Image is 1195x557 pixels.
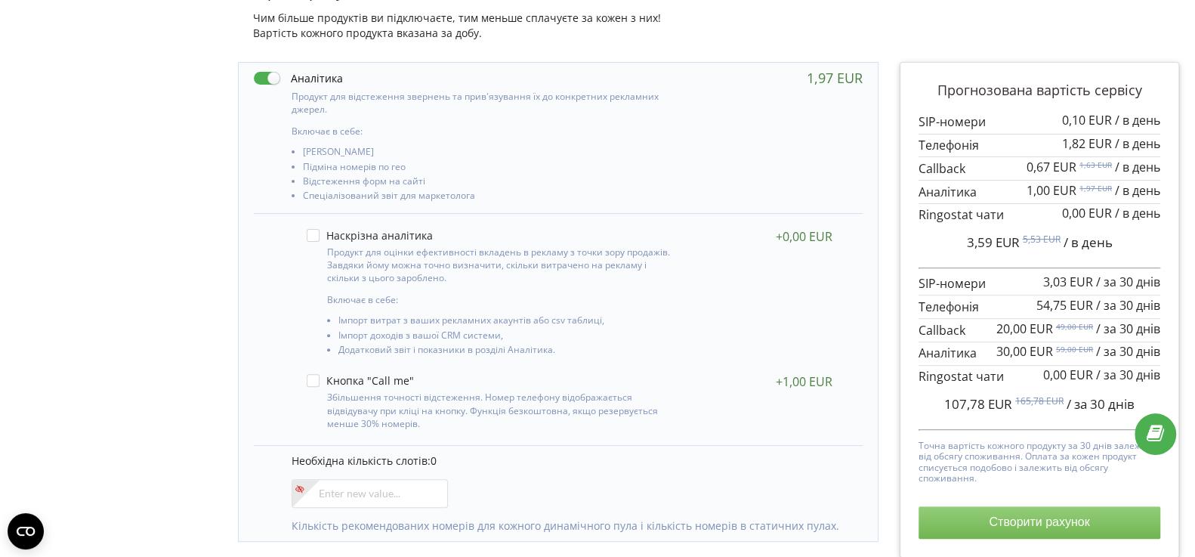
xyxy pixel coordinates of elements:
p: Аналітика [919,345,1160,362]
span: 0,10 EUR [1062,112,1112,128]
sup: 5,53 EUR [1022,233,1060,246]
li: Спеціалізований звіт для маркетолога [303,190,680,205]
li: Імпорт доходів з вашої CRM системи, [338,330,675,345]
p: Ringostat чати [919,368,1160,385]
span: / в день [1063,234,1112,251]
span: 3,59 EUR [966,234,1019,251]
span: 0,00 EUR [1043,367,1093,383]
span: / в день [1115,112,1160,128]
input: Enter new value... [292,479,448,508]
span: 54,75 EUR [1036,297,1093,314]
span: / в день [1115,135,1160,152]
p: Кількість рекомендованих номерів для кожного динамічного пула і кількість номерів в статичних пулах. [292,518,848,534]
p: Продукт для оцінки ефективності вкладень в рекламу з точки зору продажів. Завдяки йому можна точн... [327,246,675,284]
div: Чим більше продуктів ви підключаєте, тим меньше сплачуєте за кожен з них! [238,11,878,26]
span: / за 30 днів [1067,395,1135,413]
p: SIP-номери [919,113,1160,131]
span: 0,67 EUR [1027,159,1076,175]
li: Додатковий звіт і показники в розділі Аналітика. [338,345,675,359]
p: Телефонія [919,299,1160,316]
span: 3,03 EUR [1043,274,1093,290]
span: 0 [431,453,437,468]
span: 20,00 EUR [996,320,1053,337]
span: 30,00 EUR [996,343,1053,360]
p: Продукт для відстеження звернень та прив'язування їх до конкретних рекламних джерел. [292,90,680,116]
p: Прогнозована вартість сервісу [919,81,1160,101]
span: / в день [1115,182,1160,199]
p: Callback [919,322,1160,339]
span: 1,00 EUR [1027,182,1076,199]
button: Створити рахунок [919,506,1160,538]
p: Необхідна кількість слотів: [292,453,848,469]
sup: 1,97 EUR [1079,183,1112,193]
div: +1,00 EUR [776,374,832,389]
p: Включає в себе: [327,293,675,306]
span: / за 30 днів [1096,297,1160,314]
p: Ringostat чати [919,206,1160,224]
label: Кнопка "Call me" [307,374,414,387]
label: Наскрізна аналітика [307,229,433,242]
span: / за 30 днів [1096,320,1160,337]
span: 0,00 EUR [1062,205,1112,221]
div: 1,97 EUR [807,70,863,85]
p: Збільшення точності відстеження. Номер телефону відображається відвідувачу при кліці на кнопку. Ф... [327,391,675,429]
span: / в день [1115,205,1160,221]
button: Open CMP widget [8,513,44,549]
li: [PERSON_NAME] [303,147,680,161]
p: Телефонія [919,137,1160,154]
p: SIP-номери [919,275,1160,292]
span: / за 30 днів [1096,367,1160,383]
sup: 1,63 EUR [1079,159,1112,170]
span: / за 30 днів [1096,343,1160,360]
p: Callback [919,160,1160,178]
sup: 59,00 EUR [1056,344,1093,354]
li: Відстеження форм на сайті [303,176,680,190]
div: +0,00 EUR [776,229,832,244]
li: Підміна номерів по гео [303,162,680,176]
p: Аналітика [919,184,1160,201]
span: 1,82 EUR [1062,135,1112,152]
p: Включає в себе: [292,125,680,138]
span: 107,78 EUR [944,395,1012,413]
label: Аналітика [254,70,343,86]
sup: 165,78 EUR [1015,395,1064,407]
li: Імпорт витрат з ваших рекламних акаунтів або csv таблиці, [338,315,675,330]
div: Вартість кожного продукта вказана за добу. [238,26,878,41]
span: / в день [1115,159,1160,175]
sup: 49,00 EUR [1056,321,1093,332]
p: Точна вартість кожного продукту за 30 днів залежить від обсягу споживання. Оплата за кожен продук... [919,437,1160,484]
span: / за 30 днів [1096,274,1160,290]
